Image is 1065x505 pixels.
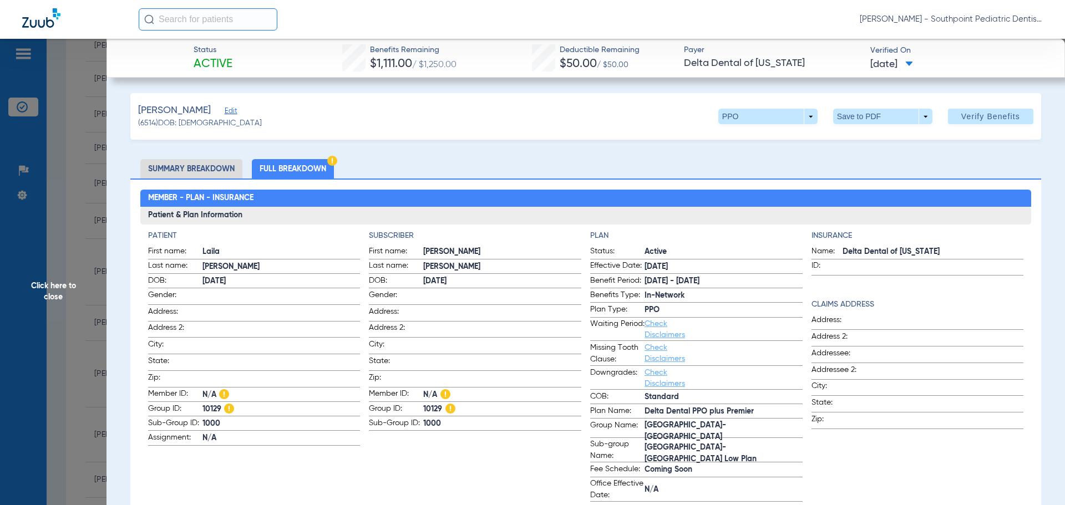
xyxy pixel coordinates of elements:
img: Zuub Logo [22,8,60,28]
span: Verify Benefits [961,112,1020,121]
span: PPO [645,304,803,316]
span: 1000 [202,418,361,430]
span: Assignment: [148,432,202,445]
a: Check Disclaimers [645,344,685,363]
span: Group Name: [590,420,645,437]
button: Verify Benefits [948,109,1033,124]
span: Address 2: [148,322,202,337]
span: City: [369,339,423,354]
span: Plan Type: [590,304,645,317]
span: [DATE] [870,58,913,72]
span: First name: [148,246,202,259]
span: Sub-Group ID: [369,417,423,431]
span: Waiting Period: [590,318,645,340]
span: Delta Dental PPO plus Premier [645,406,803,417]
span: [GEOGRAPHIC_DATA]-[GEOGRAPHIC_DATA] [645,426,803,437]
span: Delta Dental of [US_STATE] [843,246,1024,258]
span: Coming Soon [645,464,803,476]
span: DOB: [148,275,202,288]
span: [DATE] [423,276,581,287]
span: [PERSON_NAME] [423,246,581,258]
span: Zip: [148,372,202,387]
span: Gender: [369,289,423,304]
span: [PERSON_NAME] [423,261,581,273]
button: PPO [718,109,818,124]
span: Payer [684,44,861,56]
span: Effective Date: [590,260,645,273]
span: Address: [812,314,866,329]
span: Sub-Group ID: [148,417,202,431]
span: Edit [225,107,235,118]
span: Address: [369,306,423,321]
span: Sub-group Name: [590,438,645,462]
span: Office Effective Date: [590,478,645,501]
span: City: [148,339,202,354]
h4: Plan [590,230,803,242]
span: Address 2: [812,331,866,346]
span: Zip: [369,372,423,387]
img: Hazard [224,404,234,414]
img: Hazard [327,156,337,166]
span: First name: [369,246,423,259]
span: N/A [423,389,581,401]
span: Address 2: [369,322,423,337]
span: [DATE] - [DATE] [645,276,803,287]
span: Last name: [148,260,202,273]
span: Last name: [369,260,423,273]
span: State: [148,355,202,370]
span: Missing Tooth Clause: [590,342,645,365]
span: Verified On [870,45,1047,57]
span: Benefits Remaining [370,44,457,56]
span: Standard [645,391,803,403]
img: Hazard [440,389,450,399]
span: ID: [812,260,843,275]
span: Member ID: [148,388,202,401]
input: Search for patients [139,8,277,30]
h4: Claims Address [812,299,1024,310]
span: $50.00 [560,58,597,70]
iframe: Chat Widget [1010,452,1065,505]
span: Status [194,44,232,56]
span: Active [645,246,803,258]
span: (6514) DOB: [DEMOGRAPHIC_DATA] [138,118,262,129]
span: Group ID: [369,403,423,416]
span: [PERSON_NAME] [202,261,361,273]
span: / $50.00 [597,61,628,69]
span: Deductible Remaining [560,44,640,56]
span: In-Network [645,290,803,302]
img: Search Icon [144,14,154,24]
span: Plan Name: [590,405,645,419]
span: Laila [202,246,361,258]
span: Addressee 2: [812,364,866,379]
span: Benefit Period: [590,275,645,288]
li: Summary Breakdown [140,159,242,178]
span: Zip: [812,414,866,429]
span: [PERSON_NAME] - Southpoint Pediatric Dentistry [860,14,1043,25]
a: Check Disclaimers [645,369,685,387]
span: City: [812,380,866,395]
span: [DATE] [202,276,361,287]
span: 10129 [423,404,581,415]
span: N/A [202,432,361,444]
span: Gender: [148,289,202,304]
span: Name: [812,246,843,259]
h4: Patient [148,230,361,242]
span: Delta Dental of [US_STATE] [684,57,861,70]
button: Save to PDF [833,109,932,124]
span: 1000 [423,418,581,430]
span: N/A [645,484,803,496]
span: Group ID: [148,403,202,416]
h4: Insurance [812,230,1024,242]
span: DOB: [369,275,423,288]
span: N/A [202,389,361,401]
h2: Member - Plan - Insurance [140,190,1032,207]
h4: Subscriber [369,230,581,242]
span: State: [812,397,866,412]
span: Downgrades: [590,367,645,389]
span: COB: [590,391,645,404]
span: Address: [148,306,202,321]
span: State: [369,355,423,370]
